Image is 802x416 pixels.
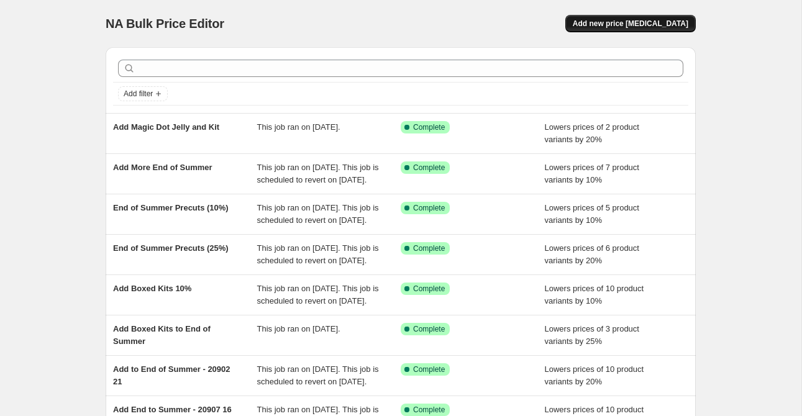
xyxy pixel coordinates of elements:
span: Lowers prices of 5 product variants by 10% [545,203,639,225]
span: This job ran on [DATE]. This job is scheduled to revert on [DATE]. [257,284,379,305]
button: Add filter [118,86,168,101]
span: Add new price [MEDICAL_DATA] [573,19,688,29]
span: This job ran on [DATE]. [257,324,340,333]
span: Complete [413,324,445,334]
span: Add Magic Dot Jelly and Kit [113,122,219,132]
span: Complete [413,122,445,132]
button: Add new price [MEDICAL_DATA] [565,15,696,32]
span: This job ran on [DATE]. This job is scheduled to revert on [DATE]. [257,243,379,265]
span: Add Boxed Kits 10% [113,284,191,293]
span: This job ran on [DATE]. [257,122,340,132]
span: Lowers prices of 3 product variants by 25% [545,324,639,346]
span: Add Boxed Kits to End of Summer [113,324,211,346]
span: Complete [413,284,445,294]
span: Complete [413,405,445,415]
span: Lowers prices of 10 product variants by 10% [545,284,644,305]
span: This job ran on [DATE]. This job is scheduled to revert on [DATE]. [257,364,379,386]
span: Add filter [124,89,153,99]
span: Add to End of Summer - 20902 21 [113,364,230,386]
span: Add End to Summer - 20907 16 [113,405,232,414]
span: Complete [413,243,445,253]
span: Add More End of Summer [113,163,212,172]
span: Lowers prices of 2 product variants by 20% [545,122,639,144]
span: End of Summer Precuts (25%) [113,243,229,253]
span: Lowers prices of 7 product variants by 10% [545,163,639,184]
span: End of Summer Precuts (10%) [113,203,229,212]
span: Complete [413,203,445,213]
span: This job ran on [DATE]. This job is scheduled to revert on [DATE]. [257,163,379,184]
span: NA Bulk Price Editor [106,17,224,30]
span: Lowers prices of 10 product variants by 20% [545,364,644,386]
span: Lowers prices of 6 product variants by 20% [545,243,639,265]
span: This job ran on [DATE]. This job is scheduled to revert on [DATE]. [257,203,379,225]
span: Complete [413,364,445,374]
span: Complete [413,163,445,173]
